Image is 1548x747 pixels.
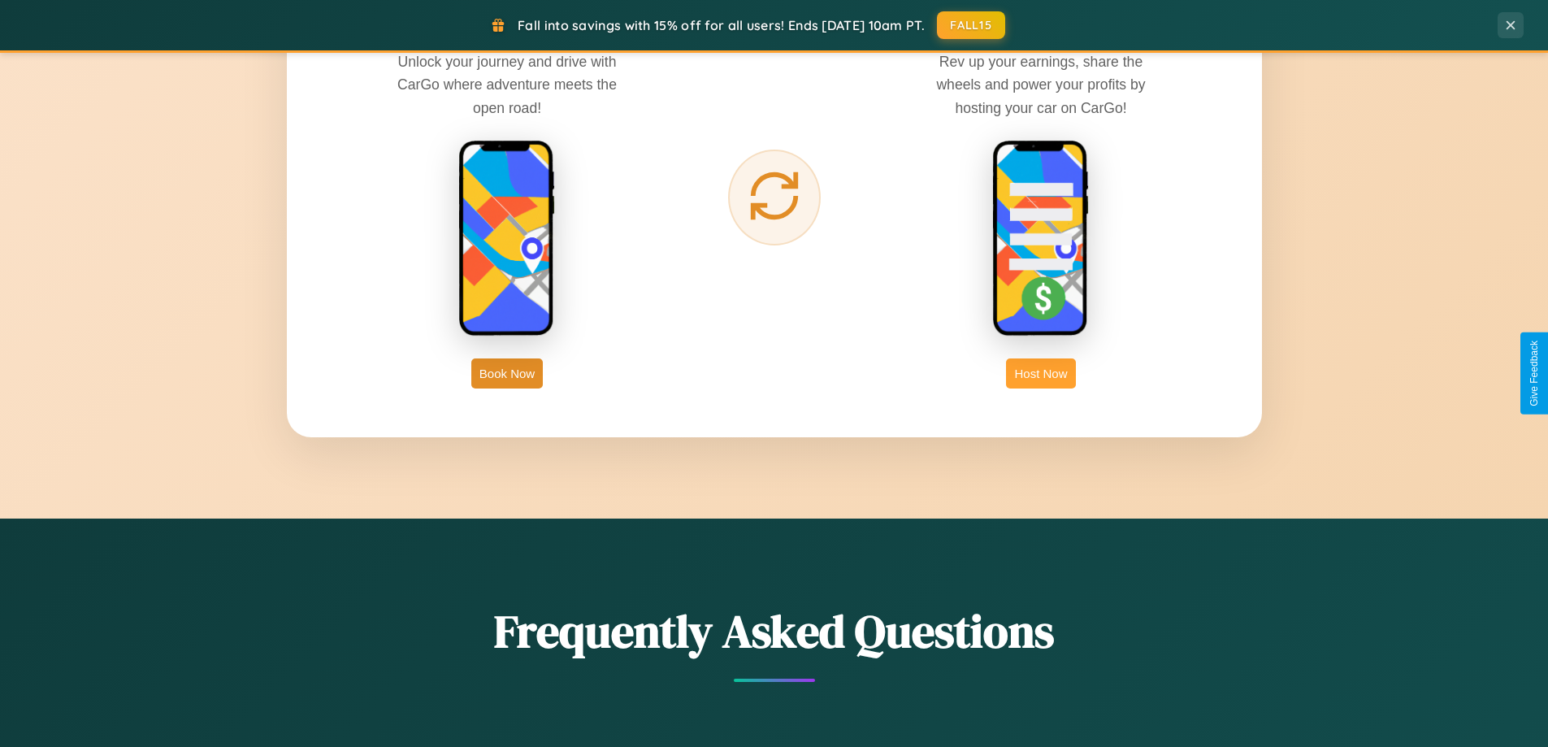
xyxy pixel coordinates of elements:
p: Rev up your earnings, share the wheels and power your profits by hosting your car on CarGo! [919,50,1163,119]
img: rent phone [458,140,556,338]
button: Book Now [471,358,543,389]
p: Unlock your journey and drive with CarGo where adventure meets the open road! [385,50,629,119]
button: Host Now [1006,358,1075,389]
div: Give Feedback [1528,341,1540,406]
button: FALL15 [937,11,1005,39]
img: host phone [992,140,1090,338]
h2: Frequently Asked Questions [287,600,1262,662]
span: Fall into savings with 15% off for all users! Ends [DATE] 10am PT. [518,17,925,33]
